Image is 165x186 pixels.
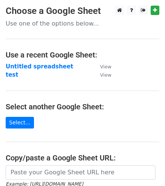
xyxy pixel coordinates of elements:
input: Paste your Google Sheet URL here [6,165,156,180]
small: View [100,72,111,78]
h4: Use a recent Google Sheet: [6,50,159,59]
h3: Choose a Google Sheet [6,6,159,17]
a: Untitled spreadsheet [6,63,73,70]
a: View [93,71,111,78]
a: test [6,71,18,78]
p: Use one of the options below... [6,20,159,27]
h4: Select another Google Sheet: [6,102,159,111]
h4: Copy/paste a Google Sheet URL: [6,153,159,162]
a: View [93,63,111,70]
a: Select... [6,117,34,129]
small: View [100,64,111,70]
